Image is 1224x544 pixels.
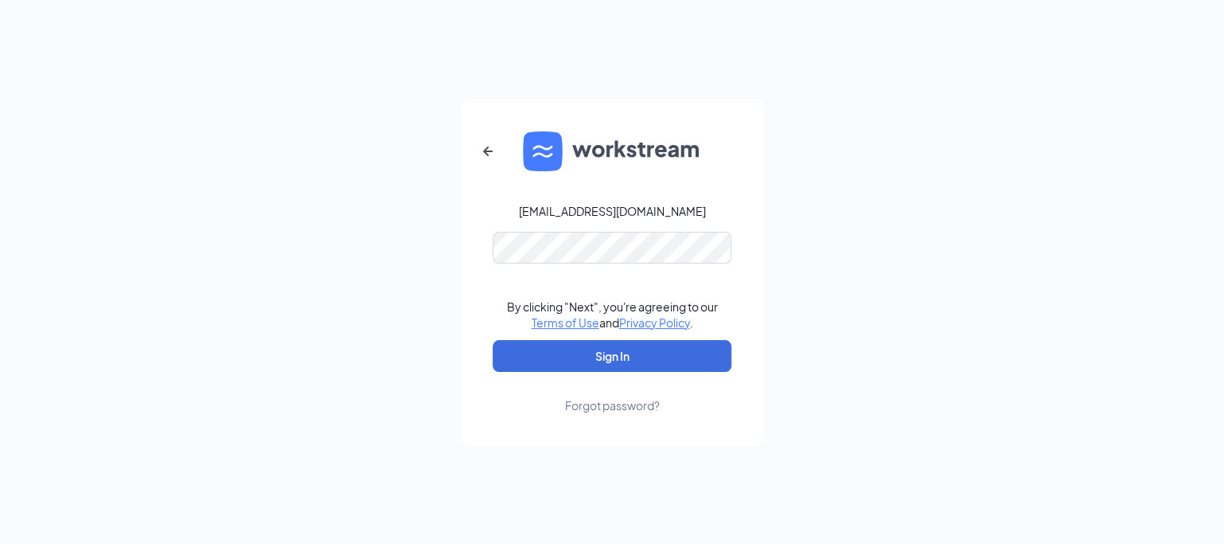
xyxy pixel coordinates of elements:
div: Forgot password? [565,397,660,413]
a: Privacy Policy [619,315,690,330]
img: WS logo and Workstream text [523,131,701,171]
button: Sign In [493,340,731,372]
svg: ArrowLeftNew [478,142,497,161]
button: ArrowLeftNew [469,132,507,170]
a: Terms of Use [532,315,599,330]
div: [EMAIL_ADDRESS][DOMAIN_NAME] [519,203,706,219]
a: Forgot password? [565,372,660,413]
div: By clicking "Next", you're agreeing to our and . [507,299,718,331]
